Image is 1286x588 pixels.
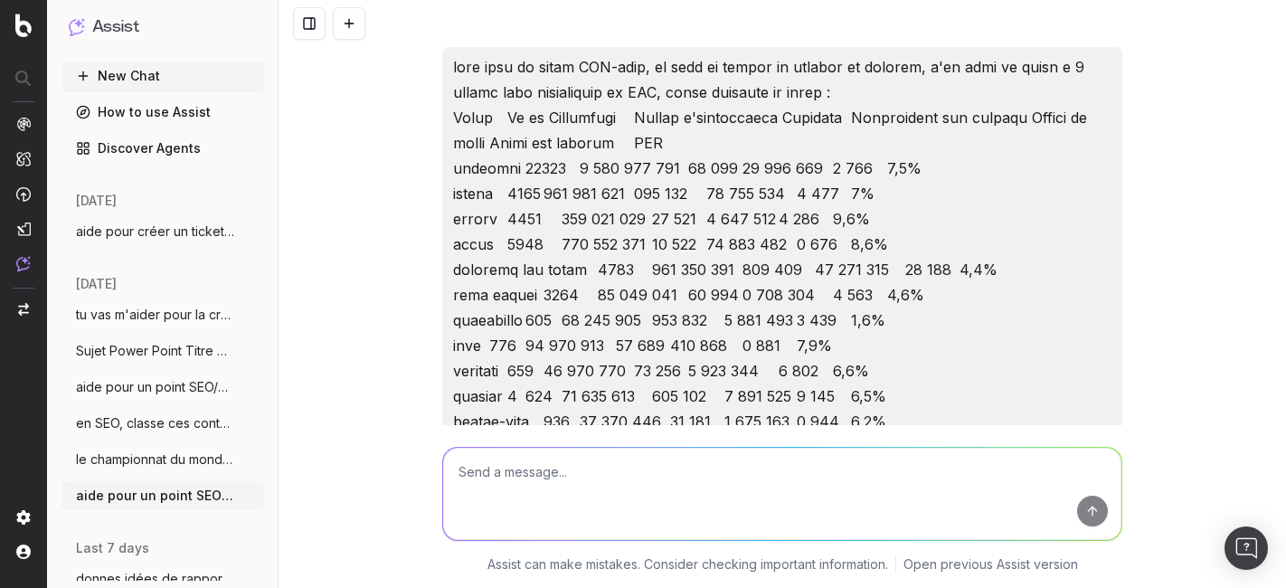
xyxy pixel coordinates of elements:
img: Studio [16,222,31,236]
img: My account [16,545,31,559]
span: aide pour créer un ticket : dans notre c [76,223,235,241]
button: Assist [69,14,257,40]
div: Open Intercom Messenger [1225,526,1268,570]
span: [DATE] [76,192,117,210]
img: Assist [69,18,85,35]
img: Intelligence [16,151,31,166]
h1: Assist [92,14,139,40]
img: Analytics [16,117,31,131]
img: Switch project [18,303,29,316]
a: How to use Assist [61,98,264,127]
span: tu vas m'aider pour la création de [PERSON_NAME] [76,306,235,324]
button: aide pour créer un ticket : dans notre c [61,217,264,246]
button: aide pour un point SEO/Data, on va trait [61,373,264,402]
button: le championnat du monde masculin de vole [61,445,264,474]
img: Setting [16,510,31,525]
button: New Chat [61,62,264,90]
span: donnes idées de rapport pour optimiser l [76,570,235,588]
span: aide pour un point SEO-date, je vais te [76,487,235,505]
span: last 7 days [76,539,149,557]
img: Assist [16,256,31,271]
span: le championnat du monde masculin de vole [76,450,235,469]
a: Open previous Assist version [903,555,1078,574]
button: en SEO, classe ces contenus en chaud fro [61,409,264,438]
span: Sujet Power Point Titre Discover Aide-mo [76,342,235,360]
img: Botify logo [15,14,32,37]
span: aide pour un point SEO/Data, on va trait [76,378,235,396]
button: tu vas m'aider pour la création de [PERSON_NAME] [61,300,264,329]
a: Discover Agents [61,134,264,163]
p: Assist can make mistakes. Consider checking important information. [487,555,888,574]
span: en SEO, classe ces contenus en chaud fro [76,414,235,432]
img: Activation [16,186,31,202]
button: Sujet Power Point Titre Discover Aide-mo [61,337,264,365]
button: aide pour un point SEO-date, je vais te [61,481,264,510]
span: [DATE] [76,275,117,293]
